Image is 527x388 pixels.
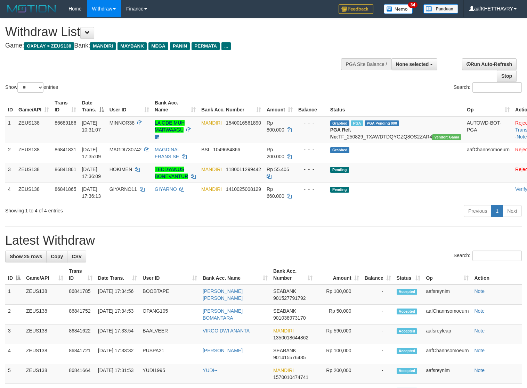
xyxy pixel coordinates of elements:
th: User ID: activate to sort column ascending [107,96,152,116]
td: [DATE] 17:34:56 [95,285,140,305]
span: MANDIRI [273,328,294,334]
td: [DATE] 17:34:53 [95,305,140,324]
span: CSV [72,254,82,259]
span: SEABANK [273,288,296,294]
span: Rp 200.000 [267,147,284,159]
a: Show 25 rows [5,251,47,262]
button: None selected [391,58,438,70]
td: 4 [5,183,16,202]
th: Amount: activate to sort column ascending [264,96,295,116]
td: 86841622 [66,324,95,344]
span: None selected [396,61,429,67]
a: Note [474,328,485,334]
span: Vendor URL: https://trx31.1velocity.biz [432,134,461,140]
th: Bank Acc. Number: activate to sort column ascending [198,96,264,116]
div: PGA Site Balance / [341,58,391,70]
td: YUDI1995 [140,364,200,384]
span: HOKIMEN [110,167,132,172]
th: ID: activate to sort column descending [5,265,23,285]
span: Grabbed [330,147,350,153]
td: 86841664 [66,364,95,384]
th: Balance [295,96,327,116]
td: BOOBTAPE [140,285,200,305]
b: PGA Ref. No: [330,127,351,140]
td: ZEUS138 [23,364,66,384]
td: 2 [5,143,16,163]
td: 86841785 [66,285,95,305]
span: Copy 1410025008129 to clipboard [226,186,261,192]
span: MAGDI730742 [110,147,142,152]
span: BSI [201,147,209,152]
th: User ID: activate to sort column ascending [140,265,200,285]
td: ZEUS138 [23,324,66,344]
span: Copy 1350018644862 to clipboard [273,335,308,340]
td: 1 [5,116,16,143]
div: - - - [298,146,325,153]
td: 3 [5,163,16,183]
span: 34 [408,2,417,8]
span: Copy 901527791792 to clipboard [273,295,306,301]
a: TEDDYANUS BONEVANTUR [155,167,188,179]
th: Op: activate to sort column ascending [423,265,471,285]
span: Copy 1180011299442 to clipboard [226,167,261,172]
span: Copy 1540016561890 to clipboard [226,120,261,126]
td: 4 [5,344,23,364]
td: - [362,364,394,384]
h1: Latest Withdraw [5,234,522,247]
span: 86689186 [55,120,76,126]
td: [DATE] 17:33:32 [95,344,140,364]
a: LA ODE MUH MARWAAGU [155,120,185,133]
a: Next [503,205,522,217]
span: MANDIRI [201,167,222,172]
td: Rp 50,000 [315,305,362,324]
span: MANDIRI [90,42,116,50]
span: MEGA [148,42,168,50]
span: Accepted [397,368,417,374]
td: - [362,285,394,305]
a: Stop [497,70,517,82]
span: Copy 901415576485 to clipboard [273,355,306,360]
span: Copy 1570010474741 to clipboard [273,374,308,380]
th: Trans ID: activate to sort column ascending [52,96,79,116]
img: MOTION_logo.png [5,3,58,14]
td: ZEUS138 [16,116,52,143]
th: Bank Acc. Number: activate to sort column ascending [270,265,315,285]
a: Note [474,368,485,373]
span: [DATE] 10:31:07 [82,120,101,133]
th: ID [5,96,16,116]
th: Game/API: activate to sort column ascending [16,96,52,116]
a: [PERSON_NAME] [PERSON_NAME] [203,288,243,301]
a: Note [517,134,527,140]
th: Trans ID: activate to sort column ascending [66,265,95,285]
span: Rp 800.000 [267,120,284,133]
span: 86841861 [55,167,76,172]
div: - - - [298,166,325,173]
span: Rp 55.405 [267,167,289,172]
label: Search: [454,251,522,261]
label: Show entries [5,82,58,93]
span: Copy 901038973170 to clipboard [273,315,306,321]
td: OPANG105 [140,305,200,324]
td: AUTOWD-BOT-PGA [464,116,512,143]
td: - [362,305,394,324]
input: Search: [472,82,522,93]
div: Showing 1 to 4 of 4 entries [5,204,214,214]
a: [PERSON_NAME] BOMANTARA [203,308,243,321]
span: MANDIRI [201,120,222,126]
td: Rp 590,000 [315,324,362,344]
span: Grabbed [330,120,350,126]
div: - - - [298,186,325,193]
span: Pending [330,167,349,173]
span: Accepted [397,328,417,334]
span: [DATE] 17:35:09 [82,147,101,159]
td: [DATE] 17:33:54 [95,324,140,344]
span: SEABANK [273,308,296,314]
span: SEABANK [273,348,296,353]
td: aafChannsomoeurn [423,344,471,364]
a: Previous [464,205,492,217]
th: Bank Acc. Name: activate to sort column ascending [200,265,270,285]
select: Showentries [17,82,43,93]
span: Marked by aafkaynarin [351,120,363,126]
td: BAALVEER [140,324,200,344]
a: MAGDINAL FRANS SE [155,147,180,159]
